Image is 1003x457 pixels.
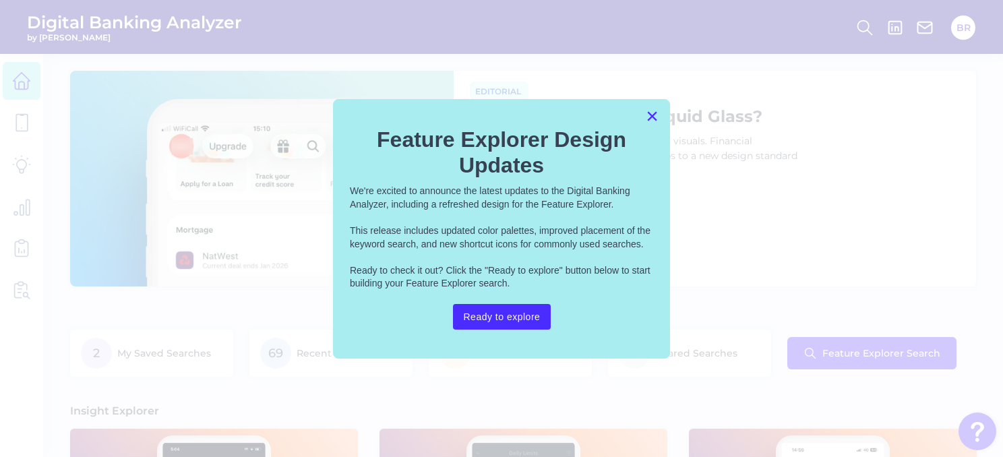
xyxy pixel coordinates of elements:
[350,185,653,211] p: We're excited to announce the latest updates to the Digital Banking Analyzer, including a refresh...
[350,224,653,251] p: This release includes updated color palettes, improved placement of the keyword search, and new s...
[350,127,653,179] h2: Feature Explorer Design Updates
[646,105,659,127] button: Close
[350,264,653,291] p: Ready to check it out? Click the "Ready to explore" button below to start building your Feature E...
[453,304,551,330] button: Ready to explore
